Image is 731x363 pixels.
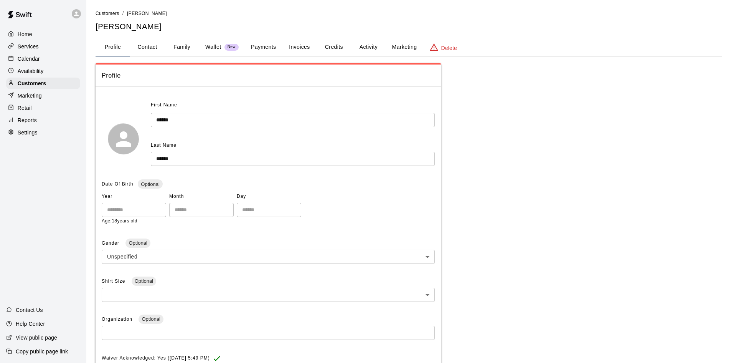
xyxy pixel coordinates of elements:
div: basic tabs example [96,38,722,56]
a: Customers [6,78,80,89]
a: Reports [6,114,80,126]
p: Copy public page link [16,348,68,355]
span: Optional [138,181,162,187]
p: Retail [18,104,32,112]
span: Day [237,191,301,203]
a: Availability [6,65,80,77]
span: [PERSON_NAME] [127,11,167,16]
span: Gender [102,240,121,246]
p: Wallet [205,43,221,51]
a: Home [6,28,80,40]
p: Marketing [18,92,42,99]
nav: breadcrumb [96,9,722,18]
span: Year [102,191,166,203]
li: / [122,9,124,17]
p: Home [18,30,32,38]
button: Invoices [282,38,317,56]
p: Customers [18,80,46,87]
span: First Name [151,99,177,111]
span: Optional [125,240,150,246]
span: Profile [102,71,435,81]
a: Customers [96,10,119,16]
span: Month [169,191,234,203]
button: Contact [130,38,165,56]
p: Services [18,43,39,50]
a: Settings [6,127,80,138]
span: Optional [132,278,156,284]
p: Calendar [18,55,40,63]
a: Services [6,41,80,52]
span: Optional [139,316,163,322]
a: Calendar [6,53,80,65]
button: Marketing [386,38,423,56]
a: Marketing [6,90,80,101]
p: Settings [18,129,38,136]
p: Help Center [16,320,45,328]
span: Date Of Birth [102,181,133,187]
p: Availability [18,67,44,75]
button: Family [165,38,199,56]
span: Last Name [151,143,177,148]
span: Shirt Size [102,278,127,284]
span: Organization [102,317,134,322]
span: Age: 18 years old [102,218,137,224]
p: Reports [18,116,37,124]
button: Credits [317,38,351,56]
p: Delete [441,44,457,52]
button: Profile [96,38,130,56]
p: View public page [16,334,57,341]
button: Payments [245,38,282,56]
a: Retail [6,102,80,114]
button: Activity [351,38,386,56]
div: Unspecified [102,250,435,264]
span: New [224,45,239,50]
h5: [PERSON_NAME] [96,22,722,32]
p: Contact Us [16,306,43,314]
span: Customers [96,11,119,16]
